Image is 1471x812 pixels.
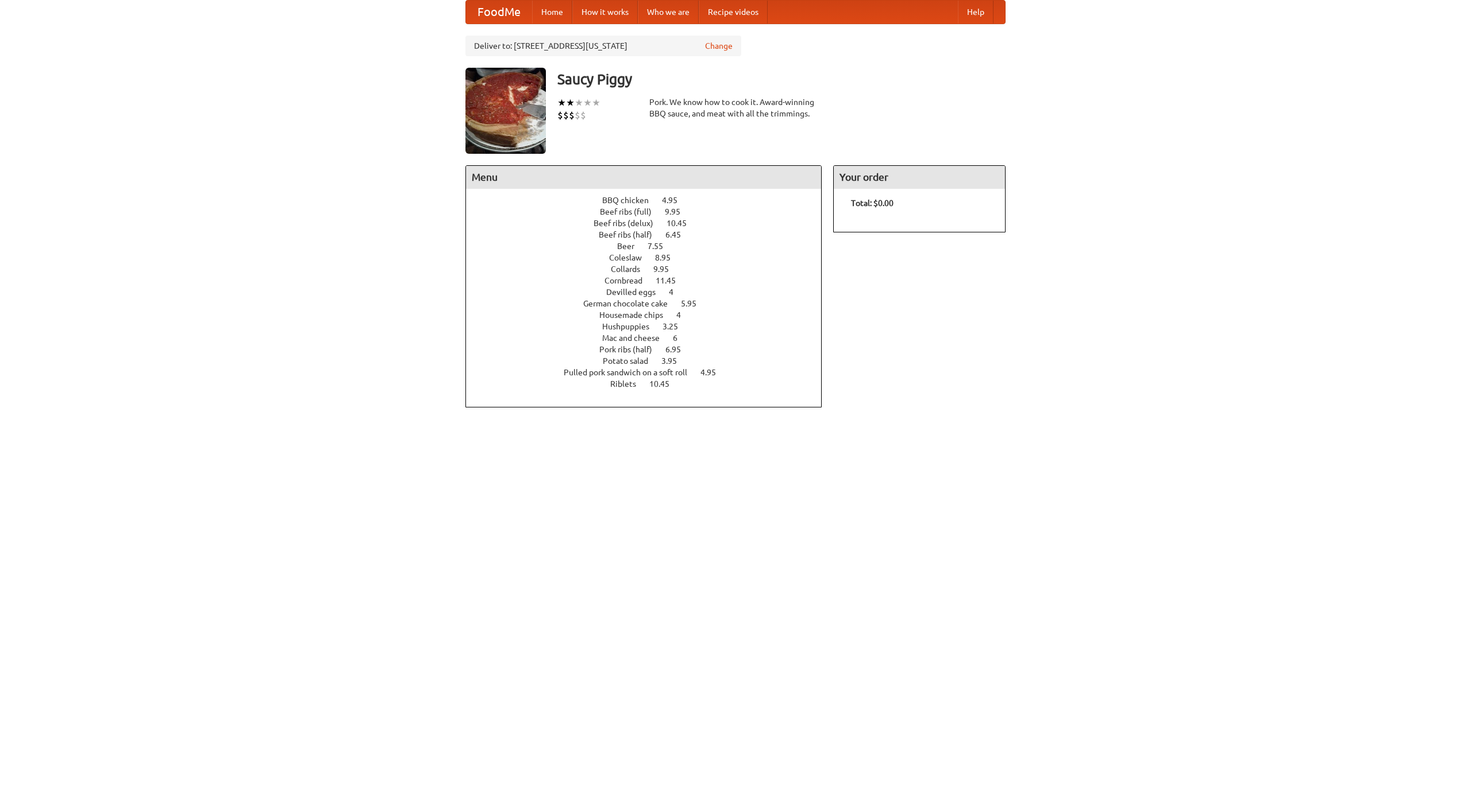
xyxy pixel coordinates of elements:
a: Beef ribs (half) 6.45 [599,230,702,239]
span: 10.45 [667,219,698,228]
span: Beef ribs (full) [600,207,663,216]
a: Who we are [638,1,699,24]
a: Beef ribs (full) 9.95 [600,207,702,216]
span: 4.95 [700,368,727,377]
span: Collards [611,265,652,274]
span: 11.45 [656,276,687,285]
span: Pulled pork sandwich on a soft roll [564,368,699,377]
a: Cornbread 11.45 [604,276,697,285]
a: Recipe videos [699,1,768,24]
li: ★ [592,96,600,109]
li: ★ [583,96,592,109]
a: Pork ribs (half) 6.95 [599,345,702,354]
span: Beef ribs (delux) [594,219,665,228]
img: angular.jpg [465,68,546,154]
a: Coleslaw 8.95 [609,253,692,262]
li: $ [575,109,580,122]
a: Riblets 10.45 [610,379,691,388]
b: Total: $0.00 [851,199,894,208]
li: ★ [566,96,575,109]
span: Housemade chips [599,310,675,320]
span: 4 [669,287,685,297]
span: 6 [673,333,689,343]
a: Home [532,1,572,24]
h4: Your order [834,166,1005,189]
a: Potato salad 3.95 [603,356,698,366]
a: Devilled eggs 4 [606,287,695,297]
span: Hushpuppies [602,322,661,331]
span: BBQ chicken [602,196,660,205]
a: Housemade chips 4 [599,310,702,320]
a: German chocolate cake 5.95 [583,299,718,308]
a: Beer 7.55 [617,242,684,251]
a: Collards 9.95 [611,265,690,274]
a: How it works [572,1,638,24]
span: 9.95 [665,207,692,216]
li: $ [557,109,563,122]
div: Pork. We know how to cook it. Award-winning BBQ sauce, and meat with all the trimmings. [649,96,822,119]
div: Deliver to: [STREET_ADDRESS][US_STATE] [465,36,741,56]
li: $ [580,109,586,122]
span: 4.95 [662,196,689,205]
span: 8.95 [655,253,682,262]
li: $ [569,109,575,122]
a: FoodMe [466,1,532,24]
span: 4 [676,310,692,320]
a: Beef ribs (delux) 10.45 [594,219,708,228]
span: 3.95 [661,356,688,366]
li: ★ [575,96,583,109]
h3: Saucy Piggy [557,68,1006,91]
span: Devilled eggs [606,287,667,297]
li: $ [563,109,569,122]
span: Mac and cheese [602,333,671,343]
a: Hushpuppies 3.25 [602,322,699,331]
a: BBQ chicken 4.95 [602,196,699,205]
li: ★ [557,96,566,109]
span: 10.45 [649,379,681,388]
span: Beef ribs (half) [599,230,664,239]
a: Help [958,1,993,24]
span: Riblets [610,379,648,388]
span: 9.95 [653,265,680,274]
a: Change [705,40,733,52]
a: Mac and cheese 6 [602,333,699,343]
span: Pork ribs (half) [599,345,664,354]
span: Potato salad [603,356,660,366]
span: 5.95 [681,299,708,308]
span: Beer [617,242,646,251]
h4: Menu [466,166,821,189]
span: German chocolate cake [583,299,679,308]
span: 6.95 [665,345,692,354]
span: 6.45 [665,230,692,239]
span: 3.25 [663,322,690,331]
a: Pulled pork sandwich on a soft roll 4.95 [564,368,737,377]
span: 7.55 [648,242,675,251]
span: Cornbread [604,276,654,285]
span: Coleslaw [609,253,653,262]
